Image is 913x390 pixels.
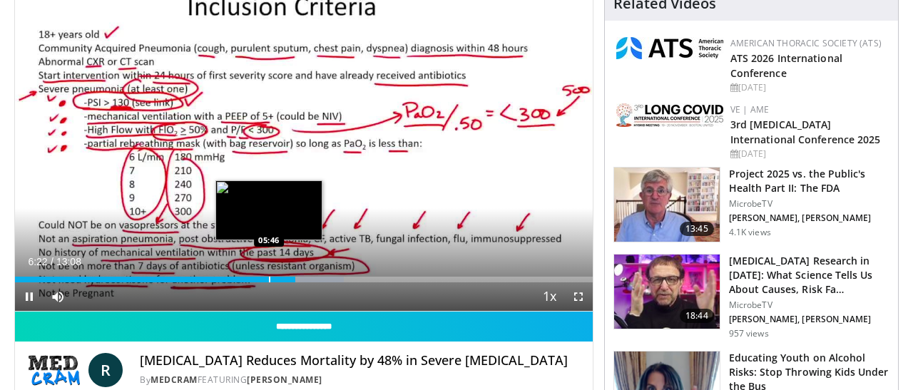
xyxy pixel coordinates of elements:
a: [PERSON_NAME] [247,374,322,386]
a: 13:45 Project 2025 vs. the Public's Health Part II: The FDA MicrobeTV [PERSON_NAME], [PERSON_NAME... [613,167,889,242]
button: Fullscreen [564,282,593,311]
span: 6:22 [28,256,47,267]
div: By FEATURING [140,374,581,386]
a: 18:44 [MEDICAL_DATA] Research in [DATE]: What Science Tells Us About Causes, Risk Fa… MicrobeTV [... [613,254,889,339]
h3: Project 2025 vs. the Public's Health Part II: The FDA [729,167,889,195]
div: Progress Bar [15,277,593,282]
p: MicrobeTV [729,198,889,210]
div: [DATE] [730,148,887,160]
button: Playback Rate [536,282,564,311]
img: 31f0e357-1e8b-4c70-9a73-47d0d0a8b17d.png.150x105_q85_autocrop_double_scale_upscale_version-0.2.jpg [616,37,723,59]
img: image.jpeg [215,180,322,240]
span: 13:45 [680,222,714,236]
p: 957 views [729,328,769,339]
img: MedCram [26,353,83,387]
img: 756bda5e-05c1-488d-885e-e45646a3debb.150x105_q85_crop-smart_upscale.jpg [614,168,720,242]
span: / [51,256,53,267]
p: MicrobeTV [729,299,889,311]
a: ATS 2026 International Conference [730,51,842,80]
div: [DATE] [730,81,887,94]
a: 3rd [MEDICAL_DATA] International Conference 2025 [730,118,881,146]
img: a2792a71-925c-4fc2-b8ef-8d1b21aec2f7.png.150x105_q85_autocrop_double_scale_upscale_version-0.2.jpg [616,103,723,127]
a: American Thoracic Society (ATS) [730,37,882,49]
span: 13:08 [56,256,81,267]
a: R [88,353,123,387]
button: Mute [44,282,72,311]
button: Pause [15,282,44,311]
span: 18:44 [680,309,714,323]
p: [PERSON_NAME], [PERSON_NAME] [729,314,889,325]
img: c0cd63bf-4fab-4458-9d12-915f043df3b1.150x105_q85_crop-smart_upscale.jpg [614,255,720,329]
a: MedCram [151,374,198,386]
h4: [MEDICAL_DATA] Reduces Mortality by 48% in Severe [MEDICAL_DATA] [140,353,581,369]
p: [PERSON_NAME], [PERSON_NAME] [729,212,889,224]
a: VE | AME [730,103,769,116]
h3: [MEDICAL_DATA] Research in [DATE]: What Science Tells Us About Causes, Risk Fa… [729,254,889,297]
p: 4.1K views [729,227,771,238]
